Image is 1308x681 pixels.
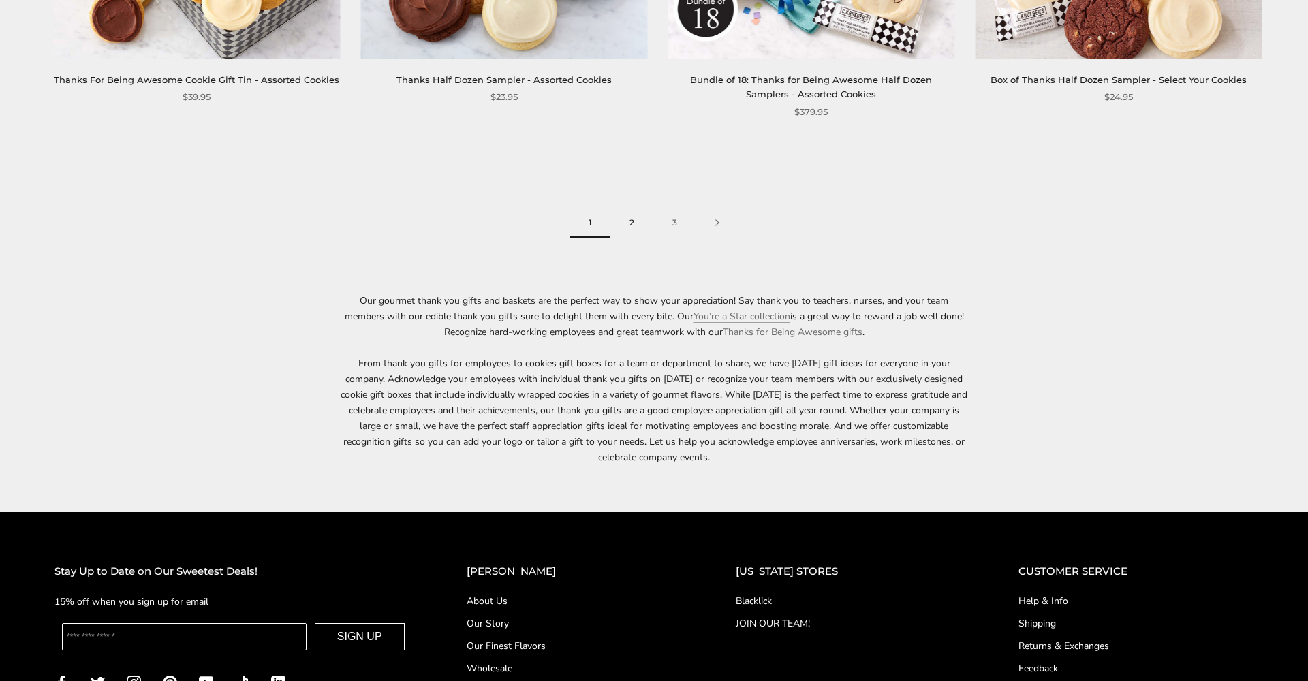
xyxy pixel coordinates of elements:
[723,326,862,338] a: Thanks for Being Awesome gifts
[696,208,738,238] a: Next page
[690,74,932,99] a: Bundle of 18: Thanks for Being Awesome Half Dozen Samplers - Assorted Cookies
[396,74,612,85] a: Thanks Half Dozen Sampler - Assorted Cookies
[315,623,405,650] button: SIGN UP
[1018,639,1253,653] a: Returns & Exchanges
[736,563,964,580] h2: [US_STATE] STORES
[736,594,964,608] a: Blacklick
[341,355,967,466] p: From thank you gifts for employees to cookies gift boxes for a team or department to share, we ha...
[1018,616,1253,631] a: Shipping
[991,74,1247,85] a: Box of Thanks Half Dozen Sampler - Select Your Cookies
[653,208,696,238] a: 3
[467,639,682,653] a: Our Finest Flavors
[11,629,141,670] iframe: Sign Up via Text for Offers
[467,616,682,631] a: Our Story
[54,563,412,580] h2: Stay Up to Date on Our Sweetest Deals!
[467,563,682,580] h2: [PERSON_NAME]
[794,105,828,119] span: $379.95
[62,623,307,650] input: Enter your email
[467,594,682,608] a: About Us
[467,661,682,676] a: Wholesale
[610,208,653,238] a: 2
[694,310,790,323] a: You’re a Star collection
[54,74,339,85] a: Thanks For Being Awesome Cookie Gift Tin - Assorted Cookies
[341,293,967,340] p: Our gourmet thank you gifts and baskets are the perfect way to show your appreciation! Say thank ...
[570,208,610,238] span: 1
[1104,90,1133,104] span: $24.95
[1018,563,1253,580] h2: CUSTOMER SERVICE
[54,594,412,609] p: 15% off when you sign up for email
[1018,594,1253,608] a: Help & Info
[1018,661,1253,676] a: Feedback
[183,90,211,104] span: $39.95
[736,616,964,631] a: JOIN OUR TEAM!
[490,90,518,104] span: $23.95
